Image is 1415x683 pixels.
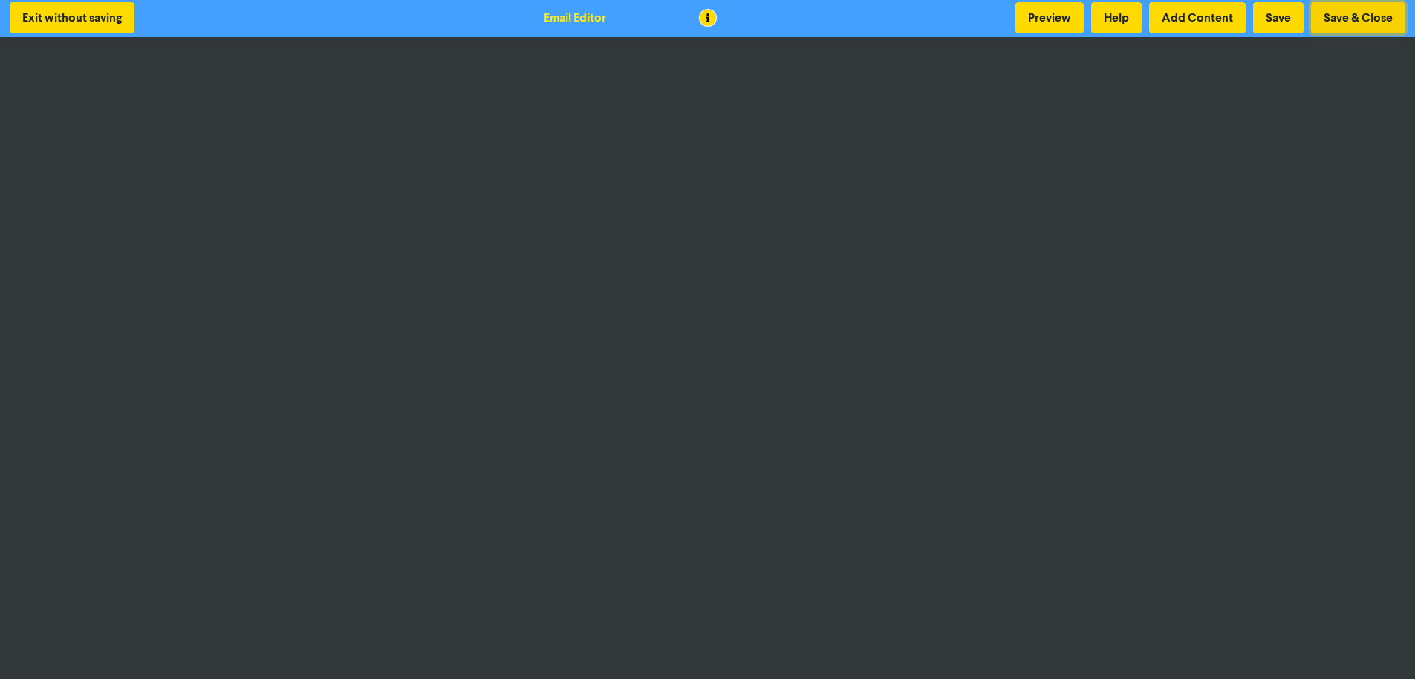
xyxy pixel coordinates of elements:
button: Add Content [1149,2,1246,33]
button: Help [1091,2,1142,33]
button: Save [1253,2,1304,33]
button: Save & Close [1311,2,1405,33]
button: Preview [1015,2,1084,33]
div: Email Editor [544,9,606,27]
button: Exit without saving [10,2,134,33]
